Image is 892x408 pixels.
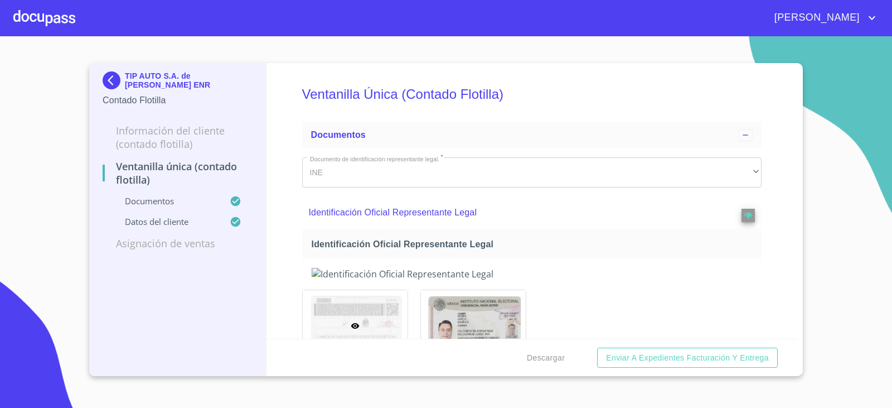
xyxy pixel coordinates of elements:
[103,195,230,207] p: Documentos
[421,290,526,362] img: Identificación Oficial Representante Legal
[309,206,710,219] p: Identificación Oficial Representante Legal
[312,268,753,280] img: Identificación Oficial Representante Legal
[103,71,125,89] img: Docupass spot blue
[103,124,253,151] p: Información del Cliente (Contado Flotilla)
[302,122,762,148] div: Documentos
[766,9,879,27] button: account of current user
[103,160,253,186] p: Ventanilla Única (Contado Flotilla)
[311,130,366,140] span: Documentos
[103,94,253,107] p: Contado Flotilla
[597,348,778,368] button: Enviar a Expedientes Facturación y Entrega
[302,157,762,188] div: INE
[103,216,230,227] p: Datos del cliente
[766,9,865,27] span: [PERSON_NAME]
[302,71,762,117] h5: Ventanilla Única (Contado Flotilla)
[606,351,769,365] span: Enviar a Expedientes Facturación y Entrega
[527,351,565,365] span: Descargar
[125,71,253,89] p: TIP AUTO S.A. de [PERSON_NAME] ENR
[522,348,569,368] button: Descargar
[312,238,757,250] span: Identificación Oficial Representante Legal
[103,237,253,250] p: Asignación de Ventas
[103,71,253,94] div: TIP AUTO S.A. de [PERSON_NAME] ENR
[741,209,755,222] button: reject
